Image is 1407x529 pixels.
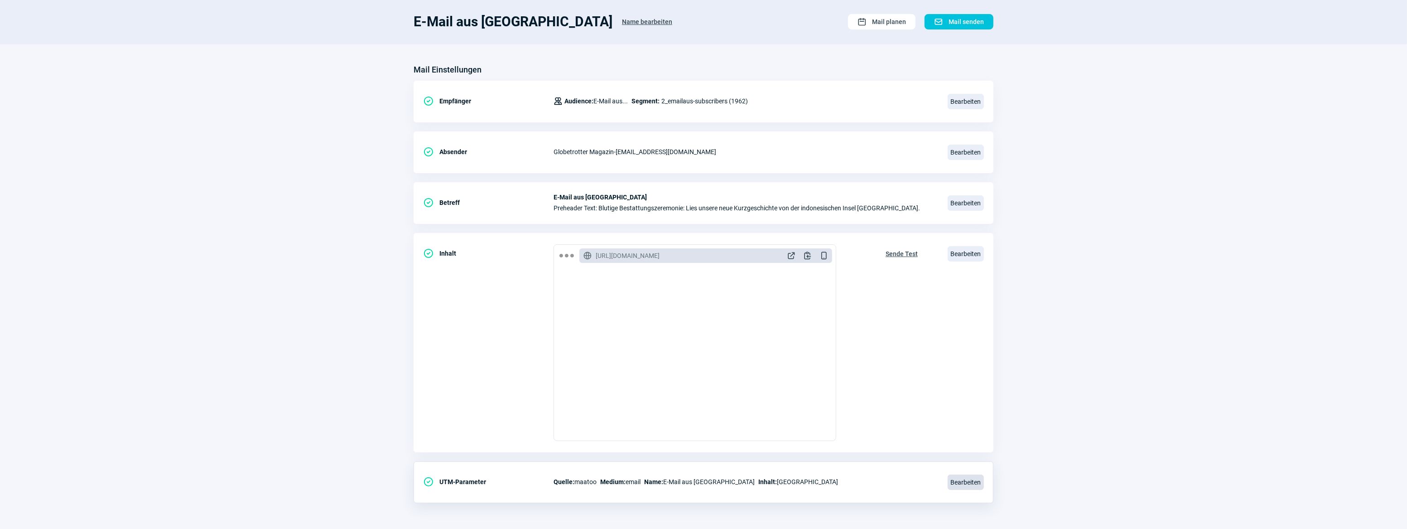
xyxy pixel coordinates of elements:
div: Globetrotter Magazin - [EMAIL_ADDRESS][DOMAIN_NAME] [554,143,937,161]
span: Sende Test [886,247,918,261]
span: Medium: [600,478,626,485]
span: email [600,476,641,487]
span: Bearbeiten [948,94,984,109]
span: E-Mail aus [GEOGRAPHIC_DATA] [644,476,755,487]
h3: Mail Einstellungen [414,63,482,77]
span: Preheader Text: Blutige Bestattungszeremonie: Lies unsere neue Kurzgeschichte von der indonesisch... [554,204,937,212]
span: Name bearbeiten [622,15,672,29]
div: 2_emailaus-subscribers (1962) [554,92,748,110]
button: Mail planen [848,14,916,29]
div: Empfänger [423,92,554,110]
div: Betreff [423,194,554,212]
span: Bearbeiten [948,475,984,490]
span: Segment: [631,96,660,107]
div: Inhalt [423,244,554,262]
span: Mail planen [872,15,906,29]
span: E-Mail aus... [564,96,628,107]
span: Audience: [564,97,593,105]
span: maatoo [554,476,597,487]
div: UTM-Parameter [423,473,554,491]
span: Bearbeiten [948,246,984,262]
span: Bearbeiten [948,195,984,211]
h1: E-Mail aus [GEOGRAPHIC_DATA] [414,14,612,30]
span: [URL][DOMAIN_NAME] [596,251,660,260]
button: Name bearbeiten [612,14,682,30]
button: Mail senden [925,14,993,29]
button: Sende Test [876,244,927,262]
span: Quelle: [554,478,574,485]
div: Absender [423,143,554,161]
span: Inhalt: [758,478,777,485]
span: [GEOGRAPHIC_DATA] [758,476,838,487]
span: Mail senden [949,15,984,29]
span: Bearbeiten [948,145,984,160]
span: E-Mail aus [GEOGRAPHIC_DATA] [554,194,937,201]
span: Name: [644,478,663,485]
